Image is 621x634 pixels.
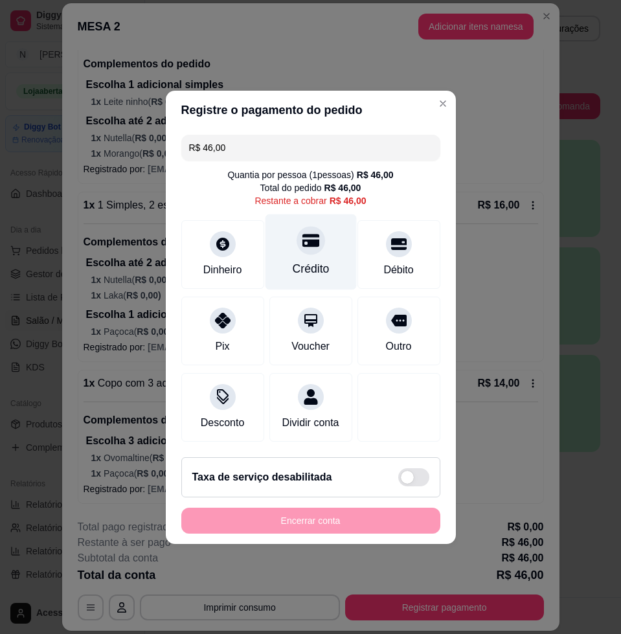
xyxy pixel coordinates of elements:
[166,91,456,130] header: Registre o pagamento do pedido
[433,93,453,114] button: Close
[383,262,413,278] div: Débito
[215,339,229,354] div: Pix
[260,181,361,194] div: Total do pedido
[291,339,330,354] div: Voucher
[282,415,339,431] div: Dividir conta
[385,339,411,354] div: Outro
[227,168,393,181] div: Quantia por pessoa ( 1 pessoas)
[330,194,367,207] div: R$ 46,00
[292,260,329,277] div: Crédito
[192,470,332,485] h2: Taxa de serviço desabilitada
[357,168,394,181] div: R$ 46,00
[324,181,361,194] div: R$ 46,00
[201,415,245,431] div: Desconto
[254,194,366,207] div: Restante a cobrar
[189,135,433,161] input: Ex.: hambúrguer de cordeiro
[203,262,242,278] div: Dinheiro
